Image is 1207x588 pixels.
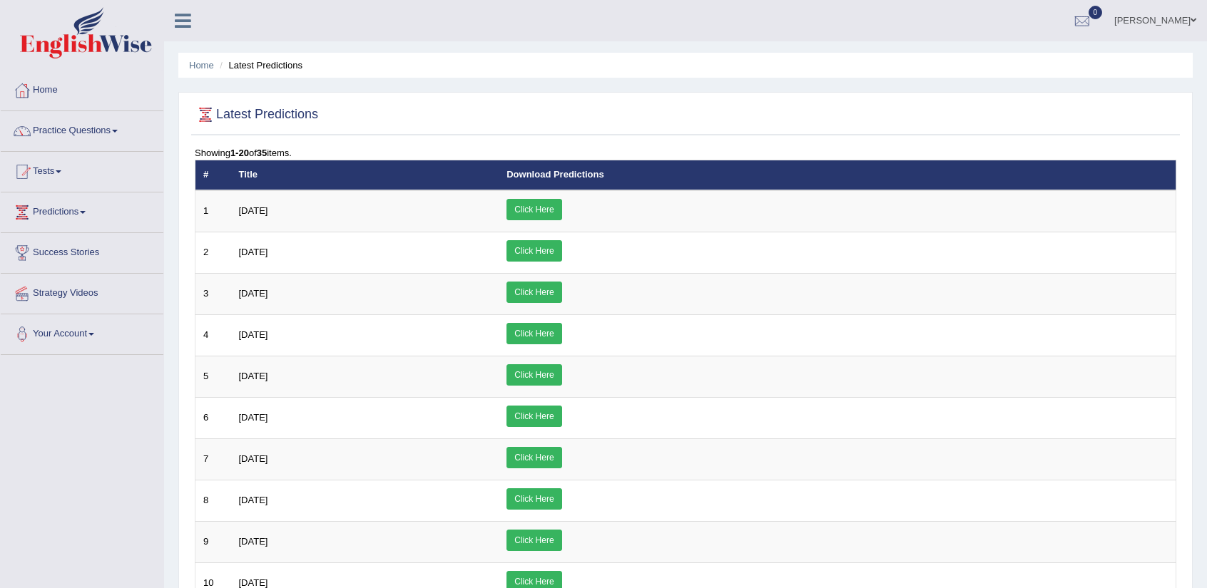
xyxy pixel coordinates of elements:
a: Predictions [1,192,163,228]
td: 9 [195,521,231,562]
a: Practice Questions [1,111,163,147]
a: Strategy Videos [1,274,163,309]
a: Click Here [506,199,561,220]
a: Your Account [1,314,163,350]
th: Download Predictions [499,160,1176,190]
a: Home [189,60,214,71]
a: Click Here [506,364,561,386]
h2: Latest Predictions [195,104,318,125]
td: 7 [195,438,231,480]
td: 3 [195,273,231,314]
th: # [195,160,231,190]
a: Click Here [506,323,561,344]
th: Title [231,160,499,190]
b: 35 [257,148,267,158]
span: [DATE] [239,288,268,299]
a: Click Here [506,530,561,551]
a: Click Here [506,282,561,303]
td: 2 [195,232,231,273]
li: Latest Predictions [216,58,302,72]
a: Tests [1,152,163,187]
td: 6 [195,397,231,438]
span: [DATE] [239,495,268,505]
a: Success Stories [1,233,163,269]
span: [DATE] [239,247,268,257]
span: [DATE] [239,371,268,381]
td: 8 [195,480,231,521]
a: Click Here [506,406,561,427]
a: Click Here [506,488,561,510]
span: [DATE] [239,329,268,340]
span: [DATE] [239,536,268,547]
a: Click Here [506,240,561,262]
td: 1 [195,190,231,232]
td: 5 [195,356,231,397]
td: 4 [195,314,231,356]
b: 1-20 [230,148,249,158]
a: Home [1,71,163,106]
a: Click Here [506,447,561,468]
div: Showing of items. [195,146,1176,160]
span: [DATE] [239,577,268,588]
span: [DATE] [239,205,268,216]
span: 0 [1089,6,1103,19]
span: [DATE] [239,453,268,464]
span: [DATE] [239,412,268,423]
